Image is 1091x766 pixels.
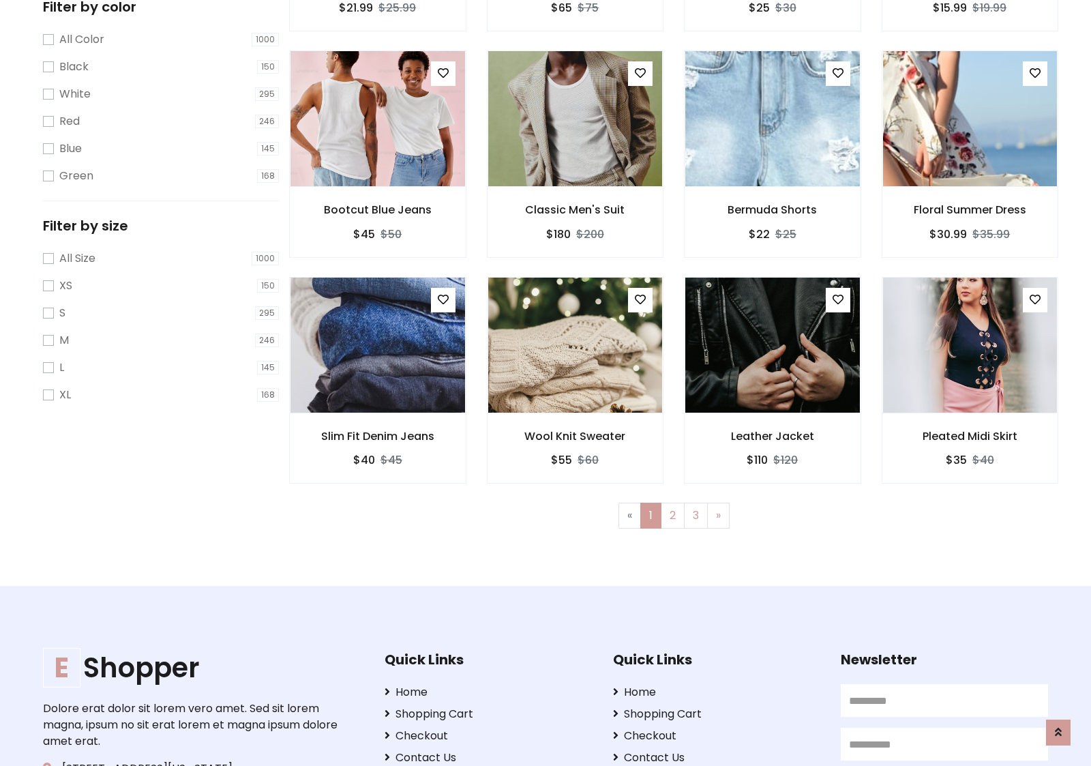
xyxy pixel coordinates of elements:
h6: Floral Summer Dress [882,203,1058,216]
span: E [43,648,80,688]
del: $200 [576,226,604,242]
h6: $55 [551,454,572,467]
h6: $21.99 [339,1,373,14]
span: 145 [257,361,279,374]
label: S [59,305,65,321]
label: Black [59,59,89,75]
span: 295 [255,87,279,101]
h6: $65 [551,1,572,14]
h1: Shopper [43,651,342,684]
span: 295 [255,306,279,320]
a: Checkout [385,728,592,744]
a: Shopping Cart [613,706,820,722]
span: 150 [257,279,279,293]
a: Checkout [613,728,820,744]
label: M [59,332,69,349]
label: All Color [59,31,104,48]
a: Contact Us [613,750,820,766]
span: 145 [257,142,279,156]
label: Blue [59,141,82,157]
del: $40 [972,452,994,468]
del: $50 [380,226,402,242]
span: 246 [255,115,279,128]
h6: $180 [546,228,571,241]
del: $35.99 [972,226,1010,242]
h5: Newsletter [841,651,1048,668]
h6: $30.99 [929,228,967,241]
label: L [59,359,64,376]
a: EShopper [43,651,342,684]
a: Home [613,684,820,701]
h5: Quick Links [385,651,592,668]
a: Contact Us [385,750,592,766]
a: Shopping Cart [385,706,592,722]
h6: $22 [749,228,770,241]
h5: Quick Links [613,651,820,668]
a: 3 [684,503,708,529]
label: XL [59,387,71,403]
h6: $25 [749,1,770,14]
h6: $40 [353,454,375,467]
span: 1000 [252,33,279,46]
label: Green [59,168,93,184]
label: All Size [59,250,95,267]
h6: $35 [946,454,967,467]
label: White [59,86,91,102]
p: Dolore erat dolor sit lorem vero amet. Sed sit lorem magna, ipsum no sit erat lorem et magna ipsu... [43,701,342,750]
span: 168 [257,388,279,402]
a: Next [707,503,730,529]
nav: Page navigation [299,503,1048,529]
span: 150 [257,60,279,74]
h6: Wool Knit Sweater [488,430,663,443]
span: 246 [255,334,279,347]
del: $25 [775,226,796,242]
h6: Slim Fit Denim Jeans [290,430,466,443]
h6: Leather Jacket [685,430,861,443]
h6: $15.99 [933,1,967,14]
h6: $110 [747,454,768,467]
label: Red [59,113,80,130]
label: XS [59,278,72,294]
span: 168 [257,169,279,183]
h5: Filter by size [43,218,279,234]
a: 2 [661,503,685,529]
h6: $45 [353,228,375,241]
a: 1 [640,503,661,529]
span: » [716,507,721,523]
h6: Bootcut Blue Jeans [290,203,466,216]
h6: Bermuda Shorts [685,203,861,216]
del: $45 [380,452,402,468]
a: Home [385,684,592,701]
del: $60 [578,452,599,468]
del: $120 [773,452,798,468]
h6: Pleated Midi Skirt [882,430,1058,443]
h6: Classic Men's Suit [488,203,663,216]
span: 1000 [252,252,279,265]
